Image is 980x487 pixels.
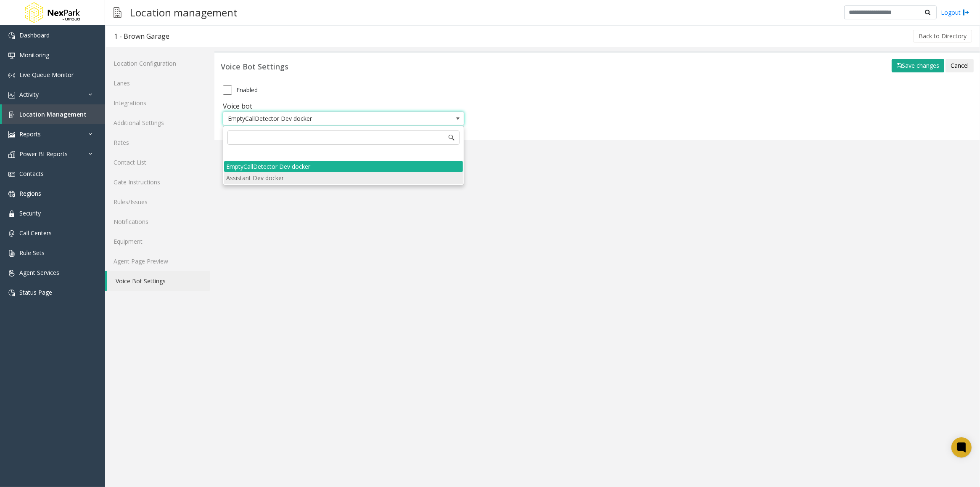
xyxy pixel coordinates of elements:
[105,251,210,271] a: Agent Page Preview
[8,72,15,79] img: 'icon'
[8,191,15,197] img: 'icon'
[126,2,242,23] h3: Location management
[105,53,210,73] a: Location Configuration
[19,209,41,217] span: Security
[19,110,87,118] span: Location Management
[941,8,969,17] a: Logout
[107,271,210,291] a: Voice Bot Settings
[19,130,41,138] span: Reports
[221,62,288,72] h3: Voice Bot Settings
[19,229,52,237] span: Call Centers
[8,210,15,217] img: 'icon'
[114,2,122,23] img: pageIcon
[19,150,68,158] span: Power BI Reports
[8,171,15,178] img: 'icon'
[105,232,210,251] a: Equipment
[8,230,15,237] img: 'icon'
[963,8,969,17] img: logout
[105,152,210,172] a: Contact List
[19,90,39,98] span: Activity
[8,52,15,59] img: 'icon'
[8,290,15,296] img: 'icon'
[105,73,210,93] a: Lanes
[946,59,974,72] button: Cancel
[105,212,210,232] a: Notifications
[19,189,41,197] span: Regions
[19,71,74,79] span: Live Queue Monitor
[105,192,210,212] a: Rules/Issues
[105,172,210,192] a: Gate Instructions
[105,133,210,152] a: Rates
[19,269,59,277] span: Agent Services
[8,131,15,138] img: 'icon'
[19,51,49,59] span: Monitoring
[114,31,169,42] div: 1 - Brown Garage
[892,59,944,72] button: Save changes
[19,288,52,296] span: Status Page
[2,104,105,124] a: Location Management
[19,31,50,39] span: Dashboard
[913,30,972,43] button: Back to Directory
[19,170,44,178] span: Contacts
[8,151,15,158] img: 'icon'
[8,32,15,39] img: 'icon'
[223,101,464,112] div: Voice bot
[223,112,415,125] span: EmptyCallDetector Dev docker
[105,113,210,133] a: Additional Settings
[8,92,15,98] img: 'icon'
[224,172,463,184] li: Assistant Dev docker
[8,270,15,277] img: 'icon'
[236,85,258,94] label: Enabled
[224,161,463,172] li: EmptyCallDetector Dev docker
[8,112,15,118] img: 'icon'
[19,249,45,257] span: Rule Sets
[8,250,15,257] img: 'icon'
[105,93,210,113] a: Integrations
